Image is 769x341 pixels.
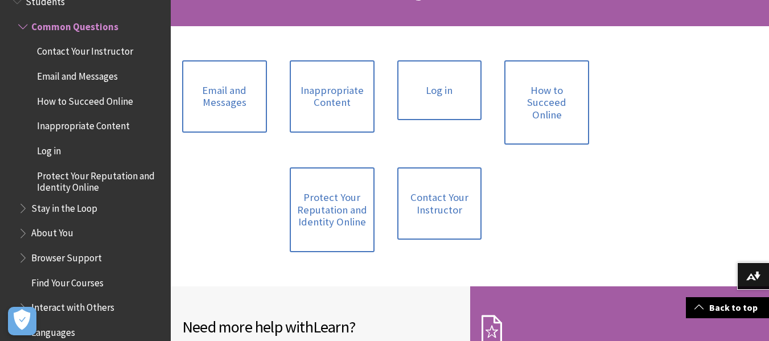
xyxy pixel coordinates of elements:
[8,307,36,335] button: Open Preferences
[31,17,118,32] span: Common Questions
[182,60,267,133] a: Email and Messages
[31,273,104,289] span: Find Your Courses
[504,60,589,145] a: How to Succeed Online
[31,298,114,314] span: Interact with Others
[397,60,482,121] a: Log in
[31,224,73,239] span: About You
[313,317,349,337] span: Learn
[397,167,482,240] a: Contact Your Instructor
[31,248,102,264] span: Browser Support
[182,315,459,339] h2: Need more help with ?
[37,117,130,132] span: Inappropriate Content
[686,297,769,318] a: Back to top
[31,323,75,338] span: Languages
[37,166,163,193] span: Protect Your Reputation and Identity Online
[37,42,133,57] span: Contact Your Instructor
[31,199,97,214] span: Stay in the Loop
[290,60,375,133] a: Inappropriate Content
[37,67,118,82] span: Email and Messages
[37,92,133,107] span: How to Succeed Online
[290,167,375,252] a: Protect Your Reputation and Identity Online
[37,141,61,157] span: Log in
